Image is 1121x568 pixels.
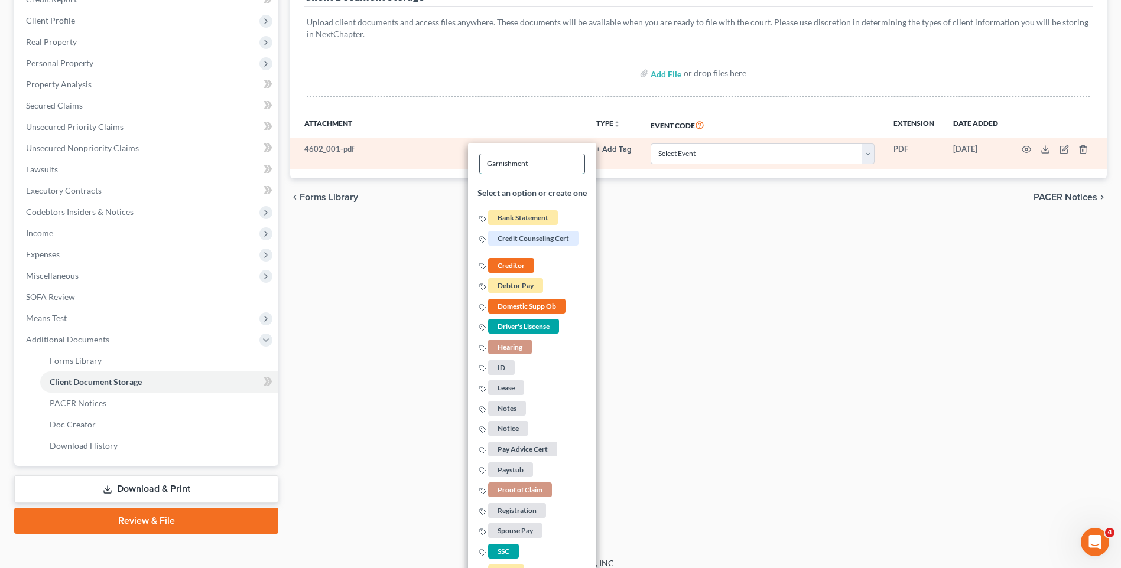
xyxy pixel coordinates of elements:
[26,164,58,174] span: Lawsuits
[479,321,561,331] a: Driver's Liscense
[26,58,93,68] span: Personal Property
[479,301,567,311] a: Domestic Supp Ob
[40,414,278,435] a: Doc Creator
[613,120,620,128] i: unfold_more
[17,180,278,201] a: Executory Contracts
[17,138,278,159] a: Unsecured Nonpriority Claims
[488,401,526,416] span: Notes
[26,249,60,259] span: Expenses
[14,475,278,503] a: Download & Print
[290,192,300,202] i: chevron_left
[26,207,134,217] span: Codebtors Insiders & Notices
[488,299,566,314] span: Domestic Supp Ob
[596,120,620,128] button: TYPEunfold_more
[596,143,632,155] a: + Add Tag
[488,360,515,374] span: ID
[479,484,554,494] a: Proof of Claim
[1034,192,1107,202] button: PACER Notices chevron_right
[479,463,535,474] a: Paystub
[14,508,278,534] a: Review & File
[17,74,278,95] a: Property Analysis
[290,111,586,138] th: Attachment
[488,523,542,538] span: Spouse Pay
[488,503,546,518] span: Registration
[50,419,96,429] span: Doc Creator
[17,95,278,116] a: Secured Claims
[1105,528,1114,537] span: 4
[17,116,278,138] a: Unsecured Priority Claims
[50,398,106,408] span: PACER Notices
[641,111,884,138] th: Event Code
[40,435,278,456] a: Download History
[50,377,142,387] span: Client Document Storage
[26,334,109,344] span: Additional Documents
[290,138,586,169] td: 4602_001-pdf
[488,544,519,559] span: SSC
[596,146,632,154] button: + Add Tag
[40,393,278,414] a: PACER Notices
[479,361,516,371] a: ID
[479,505,548,515] a: Registration
[479,259,536,269] a: Creditor
[488,257,534,272] span: Creditor
[479,423,530,433] a: Notice
[468,179,596,207] li: Select an option or create one
[26,270,79,280] span: Miscellaneous
[26,100,83,110] span: Secured Claims
[479,233,580,243] a: Credit Counseling Cert
[488,210,558,225] span: Bank Statement
[1081,528,1109,556] iframe: Intercom live chat
[944,111,1008,138] th: Date added
[479,280,545,290] a: Debtor Pay
[307,17,1090,40] p: Upload client documents and access files anywhere. These documents will be available when you are...
[488,340,532,354] span: Hearing
[488,319,559,334] span: Driver's Liscense
[488,462,533,476] span: Paystub
[26,185,102,195] span: Executory Contracts
[290,192,358,202] button: chevron_left Forms Library
[479,341,534,351] a: Hearing
[479,525,544,535] a: Spouse Pay
[26,122,124,132] span: Unsecured Priority Claims
[300,192,358,202] span: Forms Library
[479,382,526,392] a: Lease
[26,143,139,153] span: Unsecured Nonpriority Claims
[26,313,67,323] span: Means Test
[1034,192,1097,202] span: PACER Notices
[488,482,552,497] span: Proof of Claim
[26,37,77,47] span: Real Property
[40,371,278,393] a: Client Document Storage
[480,154,584,174] input: Create new tag
[684,67,746,79] div: or drop files here
[479,403,528,413] a: Notes
[26,228,53,238] span: Income
[26,292,75,302] span: SOFA Review
[17,159,278,180] a: Lawsuits
[26,15,75,25] span: Client Profile
[488,231,579,246] span: Credit Counseling Cert
[479,546,521,556] a: SSC
[1097,192,1107,202] i: chevron_right
[26,79,92,89] span: Property Analysis
[50,440,118,451] span: Download History
[40,350,278,371] a: Forms Library
[488,278,543,293] span: Debtor Pay
[50,355,102,365] span: Forms Library
[17,286,278,308] a: SOFA Review
[479,212,560,222] a: Bank Statement
[488,442,557,456] span: Pay Advice Cert
[884,138,944,169] td: PDF
[488,421,528,436] span: Notice
[944,138,1008,169] td: [DATE]
[488,380,524,395] span: Lease
[479,443,559,453] a: Pay Advice Cert
[884,111,944,138] th: Extension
